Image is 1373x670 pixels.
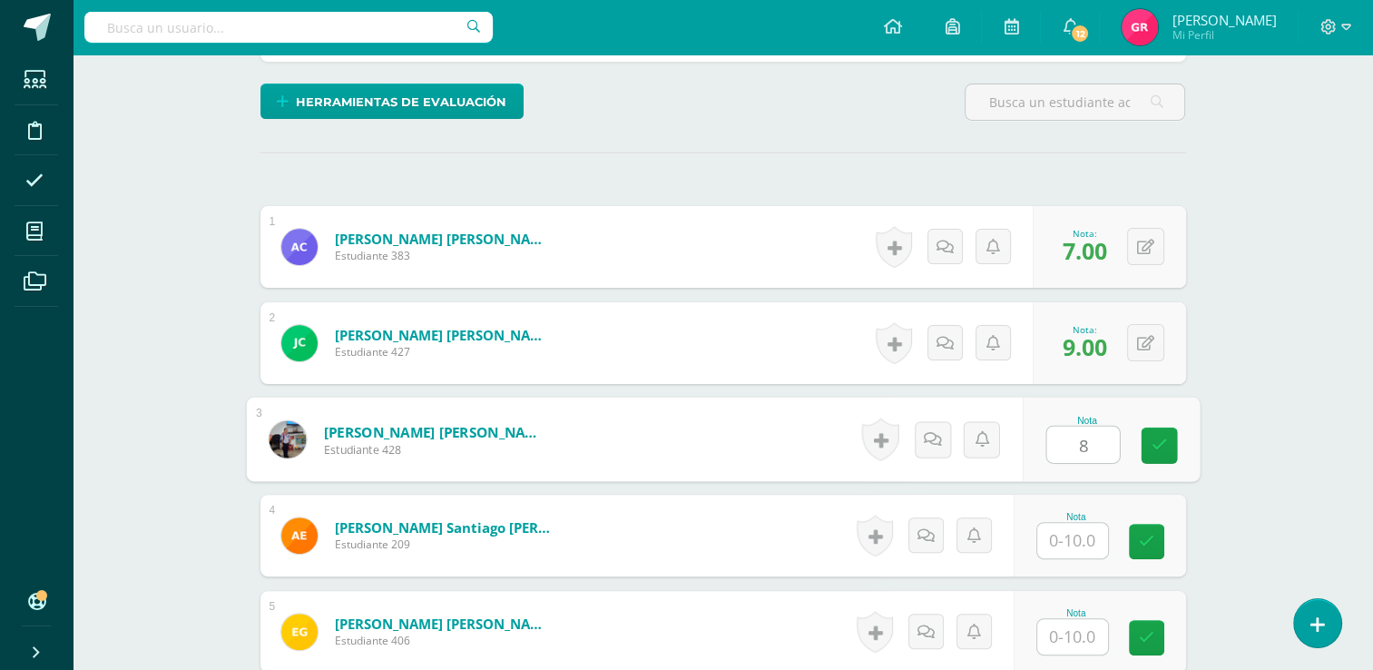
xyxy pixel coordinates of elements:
div: Nota [1036,512,1116,522]
span: Estudiante 406 [335,633,553,648]
input: 0-10.0 [1037,619,1108,655]
a: [PERSON_NAME] [PERSON_NAME] [335,230,553,248]
img: d5ea46d2fff61bb461b1c1140fe9dd32.png [281,517,318,554]
img: 610ad0d831f34807110f1d13d452a28c.png [281,229,318,265]
span: 7.00 [1063,235,1107,266]
div: Nota: [1063,323,1107,336]
div: Nota: [1063,227,1107,240]
img: d87087ab4e35fa4e01a2c434084fc5a2.png [281,325,318,361]
input: 0-10.0 [1046,427,1119,463]
img: 330570642fe728e20fd86d70e1bc41e1.png [281,614,318,650]
div: Nota [1036,608,1116,618]
span: Mi Perfil [1172,27,1276,43]
a: Herramientas de evaluación [260,84,524,119]
span: Estudiante 427 [335,344,553,360]
div: Nota [1045,415,1128,425]
img: a8b7d6a32ad83b69ddb3ec802e209076.png [1122,9,1158,45]
input: Busca un usuario... [84,12,493,43]
span: Estudiante 428 [323,441,547,458]
img: 161157db2d269f87bc05329b64aa87a9.png [269,420,306,458]
a: [PERSON_NAME] Santiago [PERSON_NAME] [335,518,553,537]
span: Estudiante 383 [335,248,553,263]
input: 0-10.0 [1037,523,1108,558]
span: 9.00 [1063,331,1107,362]
a: [PERSON_NAME] [PERSON_NAME] [335,326,553,344]
span: Herramientas de evaluación [296,85,506,119]
span: [PERSON_NAME] [1172,11,1276,29]
input: Busca un estudiante aquí... [966,84,1184,120]
a: [PERSON_NAME] [PERSON_NAME] [335,615,553,633]
a: [PERSON_NAME] [PERSON_NAME] [323,422,547,441]
span: Estudiante 209 [335,537,553,552]
span: 12 [1070,24,1090,44]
